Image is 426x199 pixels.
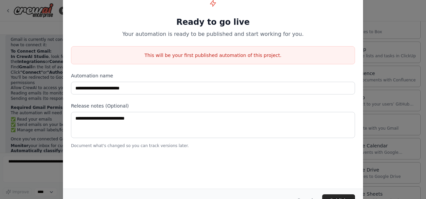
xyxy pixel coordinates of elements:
p: Document what's changed so you can track versions later. [71,143,355,148]
label: Release notes (Optional) [71,103,355,109]
p: Your automation is ready to be published and start working for you. [71,30,355,38]
h1: Ready to go live [71,17,355,27]
label: Automation name [71,72,355,79]
p: This will be your first published automation of this project. [71,52,355,59]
